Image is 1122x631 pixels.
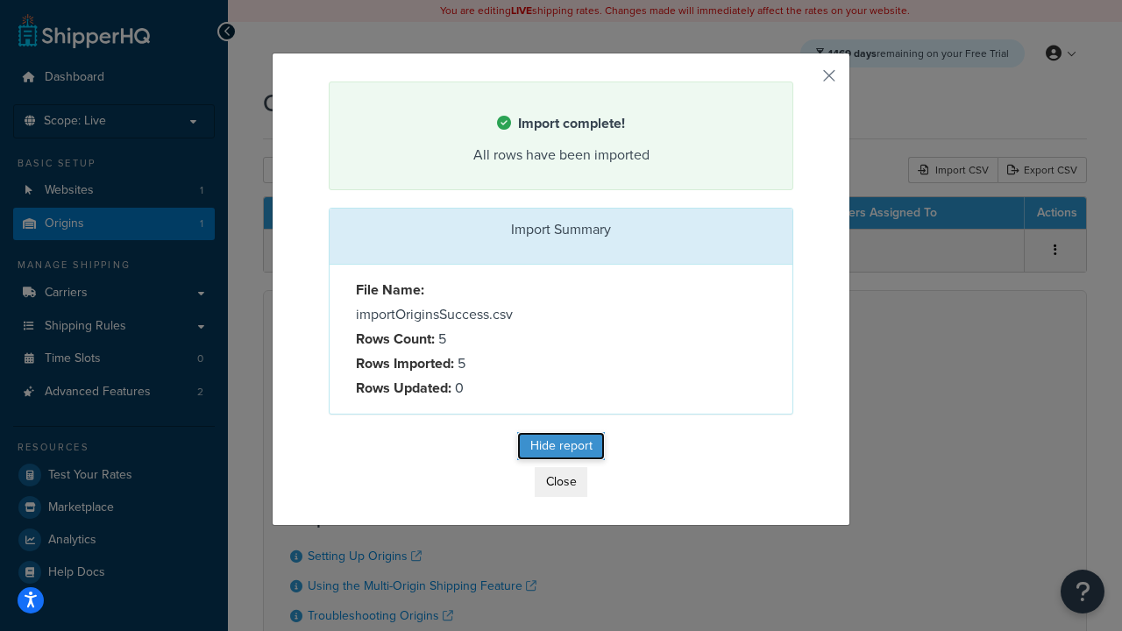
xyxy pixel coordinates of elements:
[343,278,561,401] div: importOriginsSuccess.csv 5 5 0
[356,378,451,398] strong: Rows Updated:
[356,329,435,349] strong: Rows Count:
[356,353,454,373] strong: Rows Imported:
[352,143,770,167] div: All rows have been imported
[343,222,779,238] h3: Import Summary
[352,113,770,134] h4: Import complete!
[535,467,587,497] button: Close
[517,432,605,460] button: Hide report
[356,280,424,300] strong: File Name:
